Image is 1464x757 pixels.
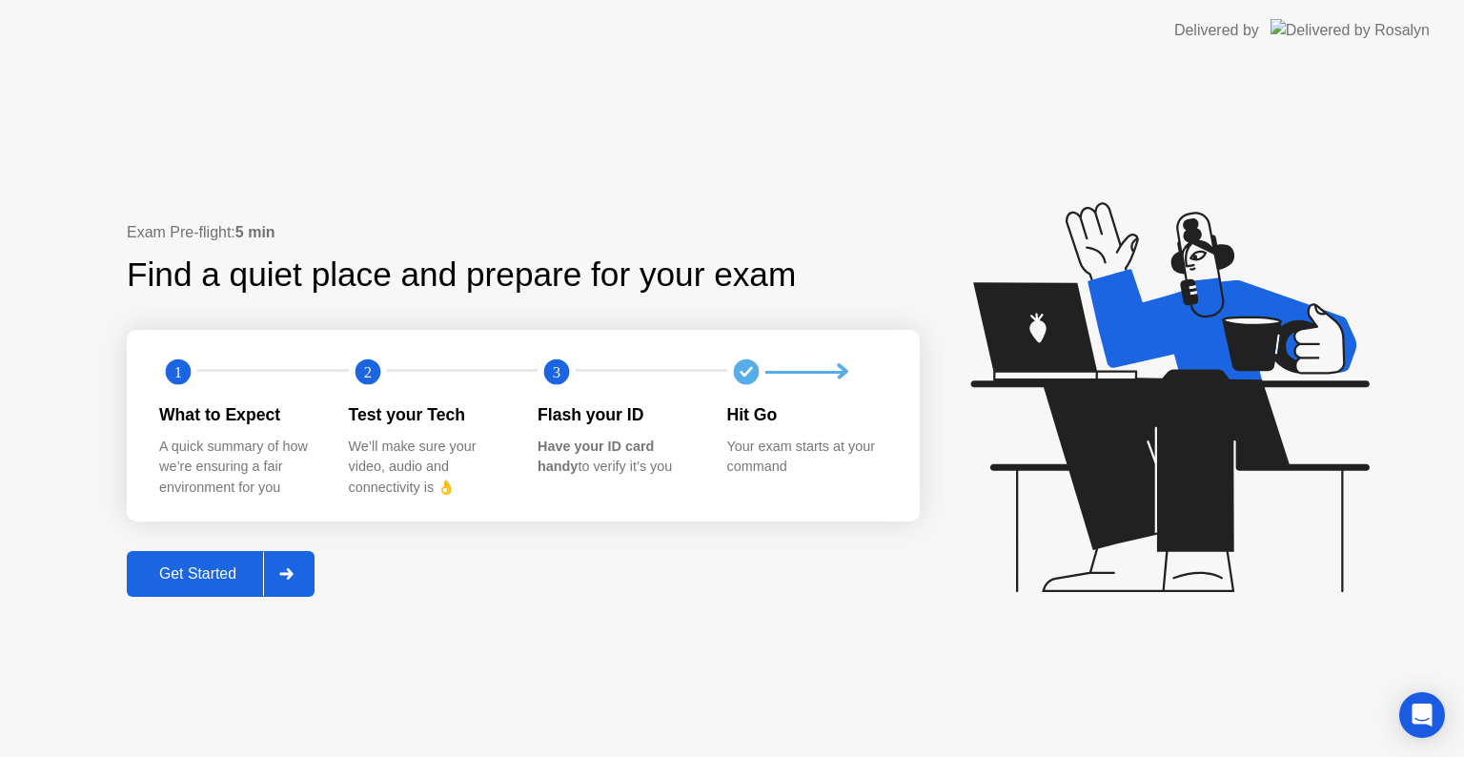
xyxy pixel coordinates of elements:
text: 3 [553,363,560,381]
div: Test your Tech [349,402,508,427]
div: Your exam starts at your command [727,437,886,478]
b: 5 min [235,224,275,240]
div: What to Expect [159,402,318,427]
div: Exam Pre-flight: [127,221,920,244]
div: to verify it’s you [538,437,697,478]
div: Open Intercom Messenger [1399,692,1445,738]
text: 2 [363,363,371,381]
div: Find a quiet place and prepare for your exam [127,250,799,300]
div: Get Started [132,565,263,583]
div: A quick summary of how we’re ensuring a fair environment for you [159,437,318,499]
div: Delivered by [1174,19,1259,42]
text: 1 [174,363,182,381]
div: We’ll make sure your video, audio and connectivity is 👌 [349,437,508,499]
div: Flash your ID [538,402,697,427]
img: Delivered by Rosalyn [1271,19,1430,41]
button: Get Started [127,551,315,597]
b: Have your ID card handy [538,439,654,475]
div: Hit Go [727,402,886,427]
